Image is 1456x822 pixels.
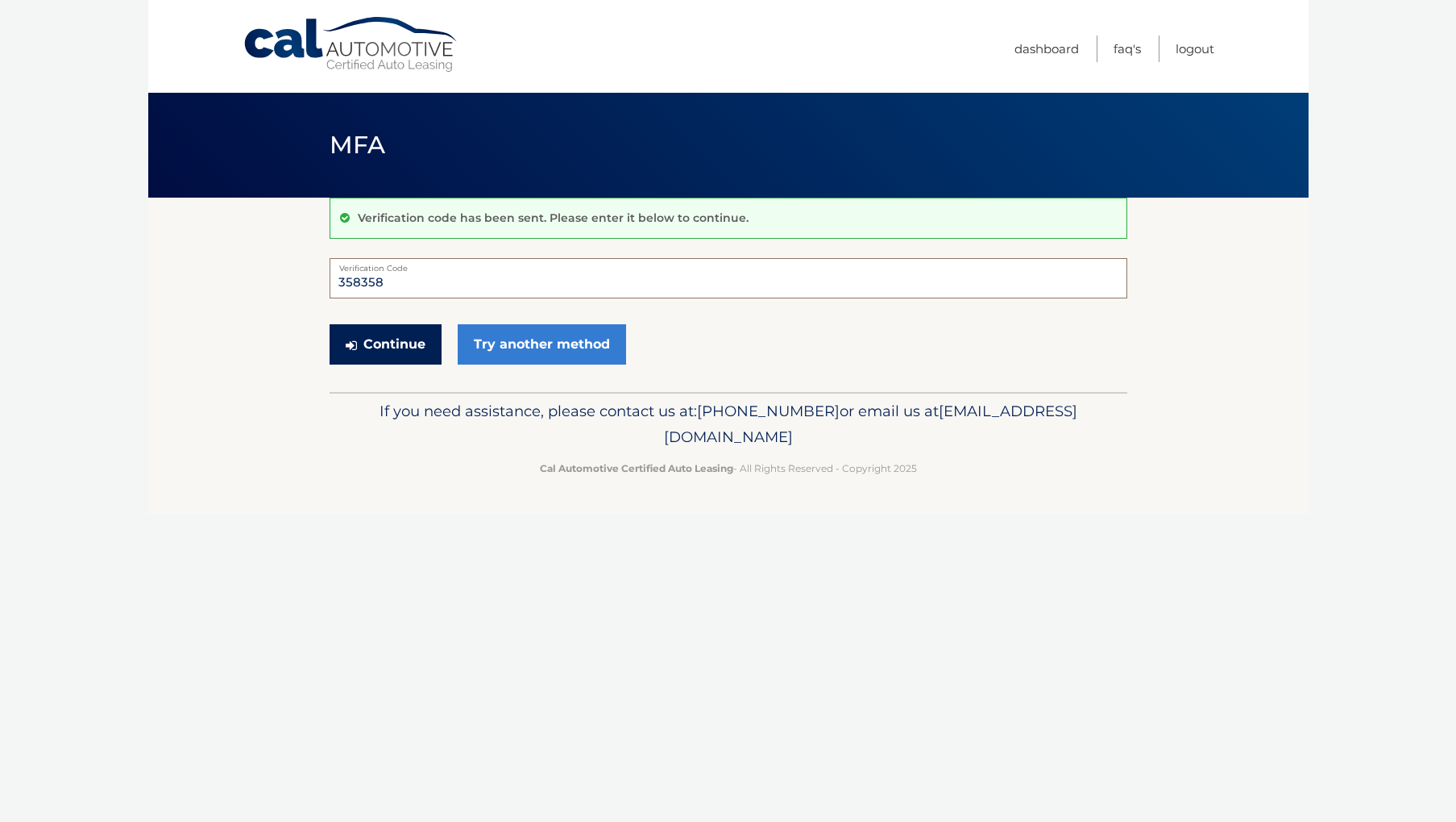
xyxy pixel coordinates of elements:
input: Verification Code [330,258,1127,298]
strong: Cal Automotive Certified Auto Leasing [540,462,733,474]
p: If you need assistance, please contact us at: or email us at [340,398,1117,450]
p: Verification code has been sent. Please enter it below to continue. [358,211,749,225]
a: Cal Automotive [243,16,460,73]
a: Dashboard [1014,35,1079,62]
span: [PHONE_NUMBER] [697,402,840,420]
button: Continue [330,324,442,365]
a: Logout [1176,35,1214,62]
span: [EMAIL_ADDRESS][DOMAIN_NAME] [664,402,1077,446]
a: FAQ's [1114,35,1141,62]
p: - All Rights Reserved - Copyright 2025 [340,460,1117,477]
a: Try another method [458,324,626,365]
span: MFA [330,130,386,160]
label: Verification Code [330,258,1127,271]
